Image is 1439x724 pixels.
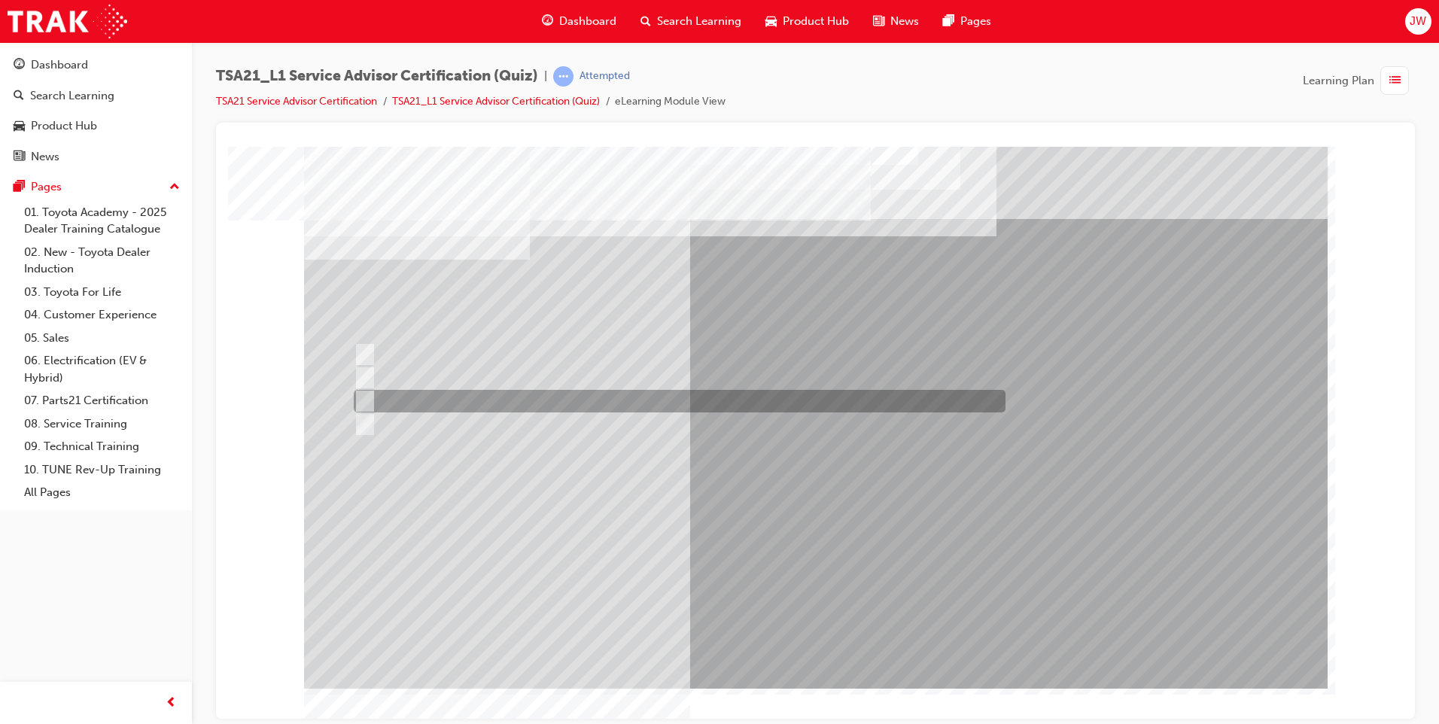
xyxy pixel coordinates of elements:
span: news-icon [873,12,884,31]
a: News [6,143,186,171]
a: 06. Electrification (EV & Hybrid) [18,349,186,389]
a: 07. Parts21 Certification [18,389,186,412]
a: 01. Toyota Academy - 2025 Dealer Training Catalogue [18,201,186,241]
a: 03. Toyota For Life [18,281,186,304]
a: search-iconSearch Learning [628,6,753,37]
span: | [544,68,547,85]
span: pages-icon [943,12,954,31]
div: Pages [31,178,62,196]
span: guage-icon [542,12,553,31]
span: TSA21_L1 Service Advisor Certification (Quiz) [216,68,538,85]
a: pages-iconPages [931,6,1003,37]
a: news-iconNews [861,6,931,37]
span: Pages [960,13,991,30]
span: News [890,13,919,30]
div: Search Learning [30,87,114,105]
div: Dashboard [31,56,88,74]
a: 08. Service Training [18,412,186,436]
span: Search Learning [657,13,741,30]
a: car-iconProduct Hub [753,6,861,37]
a: 09. Technical Training [18,435,186,458]
a: Product Hub [6,112,186,140]
button: Learning Plan [1303,66,1415,95]
div: Attempted [580,69,630,84]
span: Learning Plan [1303,72,1374,90]
a: TSA21_L1 Service Advisor Certification (Quiz) [392,95,600,108]
a: 05. Sales [18,327,186,350]
span: JW [1410,13,1426,30]
a: guage-iconDashboard [530,6,628,37]
img: Trak [8,5,127,38]
span: list-icon [1389,71,1401,90]
a: TSA21 Service Advisor Certification [216,95,377,108]
div: News [31,148,59,166]
span: car-icon [765,12,777,31]
span: Product Hub [783,13,849,30]
span: up-icon [169,178,180,197]
span: Dashboard [559,13,616,30]
span: car-icon [14,120,25,133]
button: Pages [6,173,186,201]
a: 10. TUNE Rev-Up Training [18,458,186,482]
span: news-icon [14,151,25,164]
button: JW [1405,8,1431,35]
span: search-icon [640,12,651,31]
span: pages-icon [14,181,25,194]
button: DashboardSearch LearningProduct HubNews [6,48,186,173]
a: Dashboard [6,51,186,79]
a: All Pages [18,481,186,504]
span: guage-icon [14,59,25,72]
div: Product Hub [31,117,97,135]
li: eLearning Module View [615,93,726,111]
a: 04. Customer Experience [18,303,186,327]
span: search-icon [14,90,24,103]
a: Search Learning [6,82,186,110]
a: 02. New - Toyota Dealer Induction [18,241,186,281]
span: prev-icon [166,694,177,713]
span: learningRecordVerb_ATTEMPT-icon [553,66,573,87]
